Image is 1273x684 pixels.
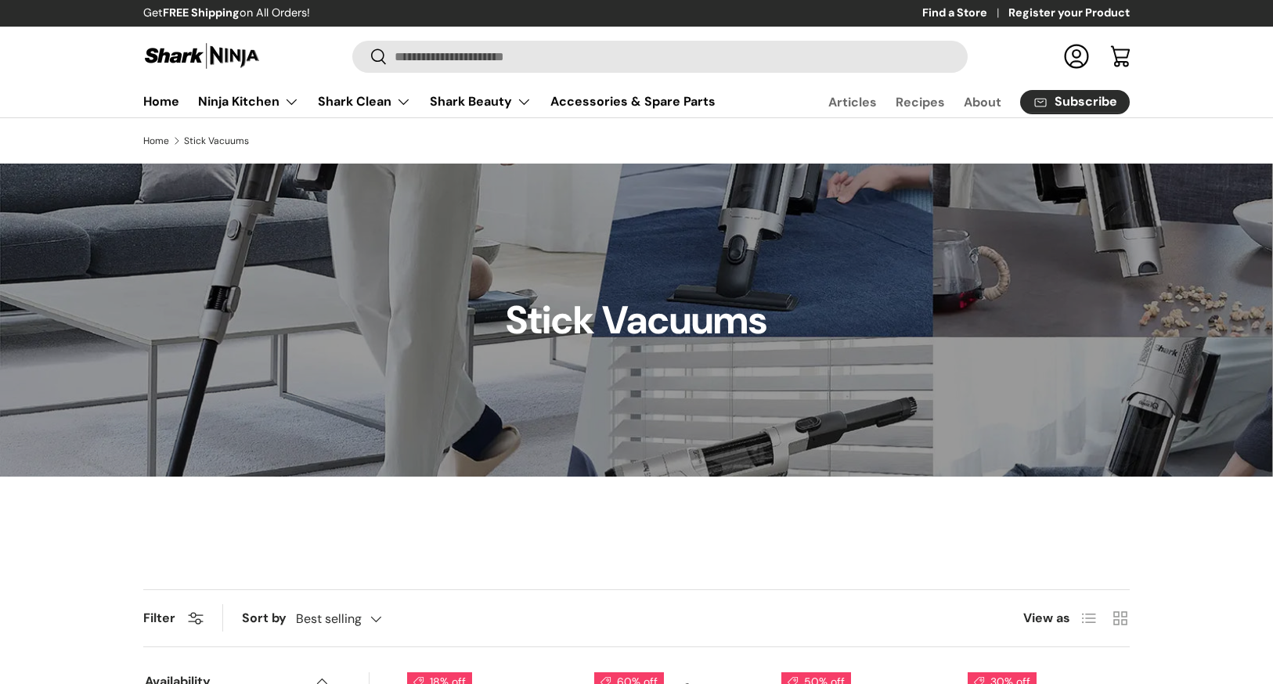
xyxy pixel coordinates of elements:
button: Best selling [296,605,413,632]
a: Ninja Kitchen [198,86,299,117]
a: Recipes [896,87,945,117]
a: Accessories & Spare Parts [550,86,716,117]
nav: Primary [143,86,716,117]
span: View as [1023,609,1070,628]
button: Filter [143,610,204,626]
a: Register your Product [1008,5,1130,22]
a: Shark Clean [318,86,411,117]
summary: Shark Clean [308,86,420,117]
a: Find a Store [922,5,1008,22]
span: Filter [143,610,175,626]
a: Articles [828,87,877,117]
span: Subscribe [1055,95,1117,108]
a: Subscribe [1020,90,1130,114]
span: Best selling [296,611,362,626]
a: About [964,87,1001,117]
nav: Secondary [791,86,1130,117]
a: Home [143,136,169,146]
label: Sort by [242,609,296,628]
strong: FREE Shipping [163,5,240,20]
h1: Stick Vacuums [506,296,767,344]
a: Stick Vacuums [184,136,249,146]
summary: Ninja Kitchen [189,86,308,117]
summary: Shark Beauty [420,86,541,117]
a: Shark Beauty [430,86,532,117]
a: Home [143,86,179,117]
nav: Breadcrumbs [143,134,1130,148]
img: Shark Ninja Philippines [143,41,261,71]
p: Get on All Orders! [143,5,310,22]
